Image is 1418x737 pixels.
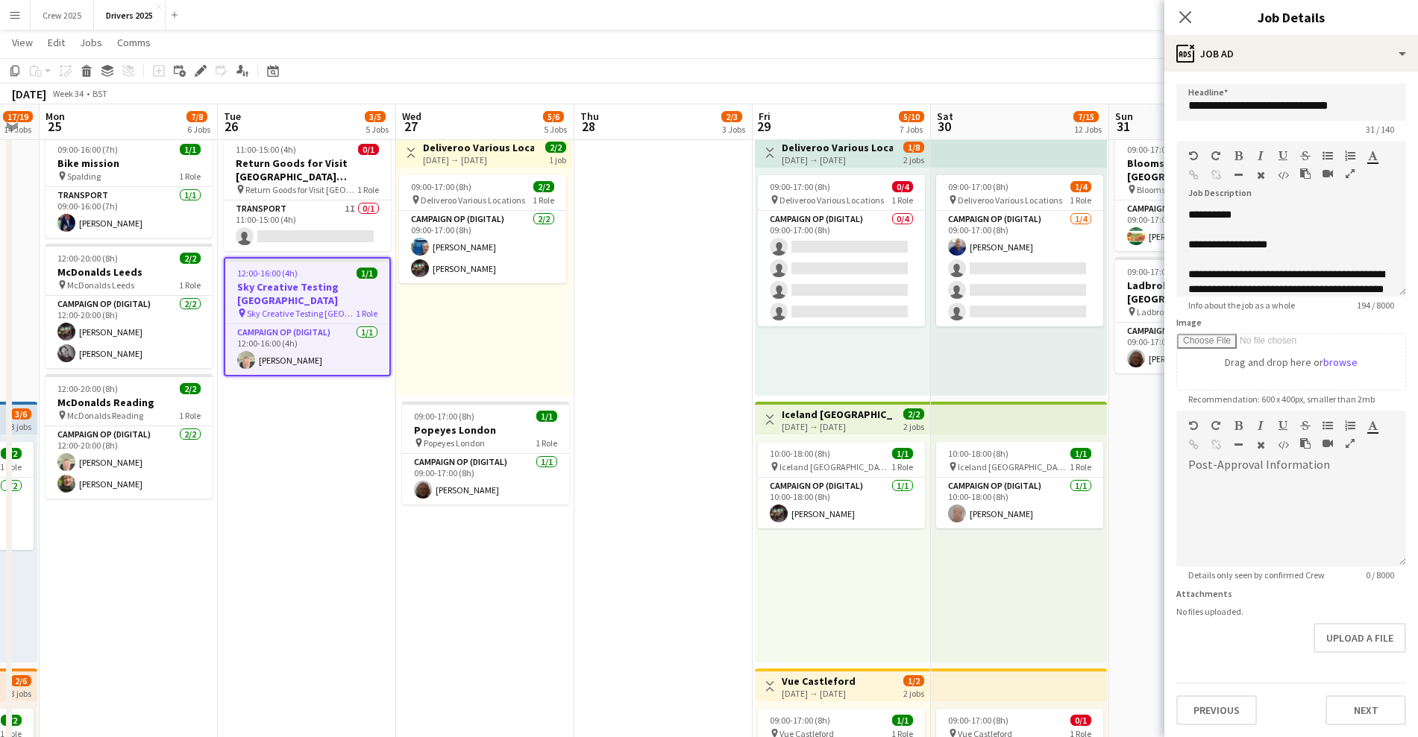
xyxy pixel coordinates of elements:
[1323,420,1333,431] button: Unordered List
[900,124,923,135] div: 7 Jobs
[10,686,31,699] div: 3 jobs
[1,448,22,459] span: 2/2
[74,33,108,52] a: Jobs
[80,36,102,49] span: Jobs
[1176,588,1232,599] label: Attachments
[43,118,65,135] span: 25
[356,308,377,319] span: 1 Role
[1345,300,1406,311] span: 194 / 8000
[779,461,891,472] span: Iceland [GEOGRAPHIC_DATA]
[225,324,389,375] app-card-role: Campaign Op (Digital)1/112:00-16:00 (4h)[PERSON_NAME]
[46,187,213,238] app-card-role: Transport1/109:00-16:00 (7h)[PERSON_NAME]
[1073,111,1099,122] span: 7/15
[46,156,213,170] h3: Bike mission
[237,268,298,279] span: 12:00-16:00 (4h)
[67,410,143,421] span: McDonalds Reading
[722,124,745,135] div: 3 Jobs
[357,268,377,279] span: 1/1
[424,437,485,449] span: Popeyes London
[1278,169,1288,181] button: HTML Code
[958,194,1062,206] span: Deliveroo Various Locations
[903,142,924,153] span: 1/8
[1115,279,1282,306] h3: Ladbrokes [GEOGRAPHIC_DATA]
[1070,715,1091,726] span: 0/1
[180,383,201,394] span: 2/2
[46,110,65,123] span: Mon
[358,144,379,155] span: 0/1
[1176,393,1387,405] span: Recommendation: 600 x 400px, smaller than 2mb
[1323,150,1333,162] button: Unordered List
[365,111,386,122] span: 3/5
[1211,150,1221,162] button: Redo
[892,448,913,459] span: 1/1
[1127,144,1188,155] span: 09:00-17:00 (8h)
[936,211,1103,326] app-card-role: Campaign Op (Digital)1/409:00-17:00 (8h)[PERSON_NAME]
[1345,168,1355,180] button: Fullscreen
[224,110,241,123] span: Tue
[423,141,534,154] h3: Deliveroo Various Locations
[46,244,213,368] app-job-card: 12:00-20:00 (8h)2/2McDonalds Leeds McDonalds Leeds1 RoleCampaign Op (Digital)2/212:00-20:00 (8h)[...
[758,211,925,326] app-card-role: Campaign Op (Digital)0/409:00-17:00 (8h)
[948,715,1008,726] span: 09:00-17:00 (8h)
[399,175,566,283] app-job-card: 09:00-17:00 (8h)2/2 Deliveroo Various Locations1 RoleCampaign Op (Digital)2/209:00-17:00 (8h)[PER...
[1074,124,1102,135] div: 12 Jobs
[180,144,201,155] span: 1/1
[1188,420,1199,431] button: Undo
[533,181,554,192] span: 2/2
[46,135,213,238] div: 09:00-16:00 (7h)1/1Bike mission Spalding1 RoleTransport1/109:00-16:00 (7h)[PERSON_NAME]
[186,111,207,122] span: 7/8
[1233,420,1243,431] button: Bold
[57,383,118,394] span: 12:00-20:00 (8h)
[49,88,87,99] span: Week 34
[721,111,742,122] span: 2/3
[224,135,391,251] app-job-card: 11:00-15:00 (4h)0/1Return Goods for Visit [GEOGRAPHIC_DATA] [GEOGRAPHIC_DATA] Return Goods for Vi...
[400,118,421,135] span: 27
[6,33,39,52] a: View
[46,374,213,499] app-job-card: 12:00-20:00 (8h)2/2McDonalds Reading McDonalds Reading1 RoleCampaign Op (Digital)2/212:00-20:00 (...
[57,253,118,264] span: 12:00-20:00 (8h)
[1255,150,1266,162] button: Italic
[779,194,884,206] span: Deliveroo Various Locations
[1323,437,1333,449] button: Insert video
[67,279,134,291] span: McDonalds Leeds
[782,408,893,421] h3: Iceland [GEOGRAPHIC_DATA]
[948,448,1008,459] span: 10:00-18:00 (8h)
[1314,623,1406,653] button: Upload a file
[245,184,357,195] span: Return Goods for Visit [GEOGRAPHIC_DATA] [GEOGRAPHIC_DATA]
[94,1,166,30] button: Drivers 2025
[10,675,31,686] span: 2/6
[758,478,925,528] app-card-role: Campaign Op (Digital)1/110:00-18:00 (8h)[PERSON_NAME]
[1233,169,1243,181] button: Horizontal Line
[236,144,296,155] span: 11:00-15:00 (4h)
[1233,150,1243,162] button: Bold
[770,448,830,459] span: 10:00-18:00 (8h)
[224,156,391,183] h3: Return Goods for Visit [GEOGRAPHIC_DATA] [GEOGRAPHIC_DATA]
[892,715,913,726] span: 1/1
[1176,695,1257,725] button: Previous
[1255,439,1266,451] button: Clear Formatting
[1070,448,1091,459] span: 1/1
[1164,7,1418,27] h3: Job Details
[247,308,356,319] span: Sky Creative Testing [GEOGRAPHIC_DATA]
[1300,150,1311,162] button: Strikethrough
[12,36,33,49] span: View
[891,194,913,206] span: 1 Role
[1326,695,1406,725] button: Next
[224,257,391,376] app-job-card: 12:00-16:00 (4h)1/1Sky Creative Testing [GEOGRAPHIC_DATA] Sky Creative Testing [GEOGRAPHIC_DATA]1...
[756,118,771,135] span: 29
[10,420,31,432] div: 3 jobs
[12,86,46,101] div: [DATE]
[1345,420,1355,431] button: Ordered List
[1345,437,1355,449] button: Fullscreen
[545,142,566,153] span: 2/2
[936,175,1103,326] div: 09:00-17:00 (8h)1/4 Deliveroo Various Locations1 RoleCampaign Op (Digital)1/409:00-17:00 (8h)[PER...
[1070,461,1091,472] span: 1 Role
[46,265,213,279] h3: McDonalds Leeds
[782,674,856,688] h3: Vue Castleford
[758,175,925,326] app-job-card: 09:00-17:00 (8h)0/4 Deliveroo Various Locations1 RoleCampaign Op (Digital)0/409:00-17:00 (8h)
[1115,156,1282,183] h3: Bloomsbury [GEOGRAPHIC_DATA]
